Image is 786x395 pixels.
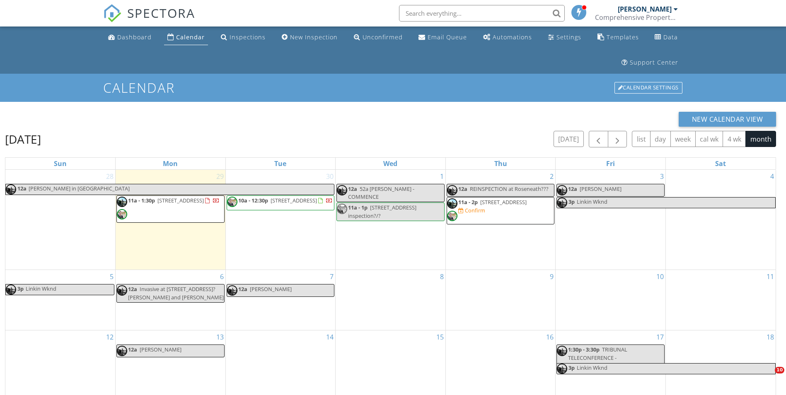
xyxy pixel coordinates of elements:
[651,30,681,45] a: Data
[618,55,682,70] a: Support Center
[557,346,567,356] img: photo_7012610_dji_258_jpg_5546202_0_202163131712_photo_original_1622696338540.jpg
[458,198,478,206] span: 11a - 2p
[271,197,317,204] span: [STREET_ADDRESS]
[493,33,532,41] div: Automations
[104,170,115,183] a: Go to September 28, 2025
[363,33,403,41] div: Unconfirmed
[713,158,728,169] a: Saturday
[157,197,204,204] span: [STREET_ADDRESS]
[324,330,335,344] a: Go to October 14, 2025
[215,330,225,344] a: Go to October 13, 2025
[117,197,127,207] img: photo_7012610_dji_258_jpg_5546202_0_202163131712_photo_original_1622696338540.jpg
[104,330,115,344] a: Go to October 12, 2025
[128,285,224,301] span: Invasive at [STREET_ADDRESS]? [PERSON_NAME] and [PERSON_NAME]
[630,58,678,66] div: Support Center
[568,197,575,208] span: 3p
[580,185,622,193] span: [PERSON_NAME]
[695,131,723,147] button: cal wk
[348,204,416,219] span: [STREET_ADDRESS] inspection?/?
[614,81,683,94] a: Calendar Settings
[225,270,336,330] td: Go to October 7, 2025
[324,170,335,183] a: Go to September 30, 2025
[758,367,778,387] iframe: Intercom live chat
[607,33,639,41] div: Templates
[438,170,445,183] a: Go to October 1, 2025
[382,158,399,169] a: Wednesday
[6,284,16,295] img: photo_7012610_dji_258_jpg_5546202_0_202163131712_photo_original_1622696338540.jpg
[679,112,776,127] button: New Calendar View
[290,33,338,41] div: New Inspection
[399,5,565,22] input: Search everything...
[445,170,556,270] td: Go to October 2, 2025
[769,170,776,183] a: Go to October 4, 2025
[128,197,220,204] a: 11a - 1:30p [STREET_ADDRESS]
[589,131,608,148] button: Previous month
[5,131,41,147] h2: [DATE]
[447,197,555,224] a: 11a - 2p [STREET_ADDRESS] Confirm
[435,330,445,344] a: Go to October 15, 2025
[337,204,347,214] img: brad_pic.jpg
[665,270,776,330] td: Go to October 11, 2025
[103,80,683,95] h1: Calendar
[650,131,671,147] button: day
[557,364,567,374] img: photo_7012610_dji_258_jpg_5546202_0_202163131712_photo_original_1622696338540.jpg
[415,30,470,45] a: Email Queue
[103,11,195,29] a: SPECTORA
[218,270,225,283] a: Go to October 6, 2025
[176,33,205,41] div: Calendar
[745,131,776,147] button: month
[577,198,607,205] span: Linkin Wknd
[116,195,225,223] a: 11a - 1:30p [STREET_ADDRESS]
[658,170,665,183] a: Go to October 3, 2025
[273,158,288,169] a: Tuesday
[161,158,179,169] a: Monday
[447,211,457,221] img: brad_pic.jpg
[554,131,584,147] button: [DATE]
[548,270,555,283] a: Go to October 9, 2025
[458,207,485,214] a: Confirm
[227,195,335,210] a: 10a - 12:30p [STREET_ADDRESS]
[128,285,137,293] span: 12a
[458,198,527,206] a: 11a - 2p [STREET_ADDRESS]
[556,33,581,41] div: Settings
[568,346,600,353] span: 1:30p - 3:30p
[103,4,121,22] img: The Best Home Inspection Software - Spectora
[670,131,696,147] button: week
[215,170,225,183] a: Go to September 29, 2025
[445,270,556,330] td: Go to October 9, 2025
[116,170,226,270] td: Go to September 29, 2025
[278,30,341,45] a: New Inspection
[17,184,27,195] span: 12a
[6,184,16,195] img: photo_7012610_dji_258_jpg_5546202_0_202163131712_photo_original_1622696338540.jpg
[225,170,336,270] td: Go to September 30, 2025
[227,197,237,207] img: brad_pic.jpg
[493,158,509,169] a: Thursday
[127,4,195,22] span: SPECTORA
[632,131,651,147] button: list
[164,30,208,45] a: Calendar
[568,364,575,374] span: 3p
[665,170,776,270] td: Go to October 4, 2025
[614,82,682,94] div: Calendar Settings
[117,209,127,219] img: brad_pic.jpg
[595,13,678,22] div: Comprehensive Property Reports
[105,30,155,45] a: Dashboard
[351,30,406,45] a: Unconfirmed
[238,197,333,204] a: 10a - 12:30p [STREET_ADDRESS]
[29,185,130,192] span: [PERSON_NAME] in [GEOGRAPHIC_DATA]
[116,270,226,330] td: Go to October 6, 2025
[480,30,535,45] a: Automations (Basic)
[5,170,116,270] td: Go to September 28, 2025
[336,270,446,330] td: Go to October 8, 2025
[5,270,116,330] td: Go to October 5, 2025
[348,185,357,193] span: 12a
[775,367,784,373] span: 10
[117,346,127,356] img: photo_7012610_dji_258_jpg_5546202_0_202163131712_photo_original_1622696338540.jpg
[128,346,137,353] span: 12a
[238,285,247,293] span: 12a
[557,346,627,369] span: TRIBUNAL TELECONFERENCE - [STREET_ADDRESS]
[336,170,446,270] td: Go to October 1, 2025
[348,185,414,200] span: 52a [PERSON_NAME] - COMMENCE
[328,270,335,283] a: Go to October 7, 2025
[577,364,607,371] span: Linkin Wknd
